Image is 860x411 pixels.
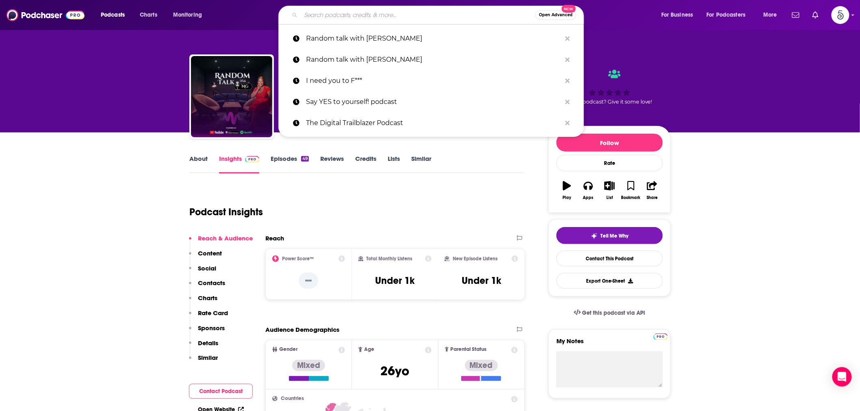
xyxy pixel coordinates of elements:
[567,303,652,323] a: Get this podcast via API
[306,70,561,91] p: I need you to F***
[388,155,400,173] a: Lists
[189,234,253,249] button: Reach & Audience
[375,275,415,287] h3: Under 1k
[535,10,576,20] button: Open AdvancedNew
[189,384,253,399] button: Contact Podcast
[661,9,693,21] span: For Business
[578,176,599,205] button: Apps
[167,9,213,22] button: open menu
[789,8,803,22] a: Show notifications dropdown
[556,134,663,151] button: Follow
[306,112,561,134] p: The Digital Trailblazer Podcast
[562,5,576,13] span: New
[556,176,578,205] button: Play
[364,347,374,352] span: Age
[198,339,218,347] p: Details
[189,155,208,173] a: About
[453,256,497,262] h2: New Episode Listens
[647,195,658,200] div: Share
[278,91,584,112] a: Say YES to yourself! podcast
[265,326,339,333] h2: Audience Demographics
[135,9,162,22] a: Charts
[763,9,777,21] span: More
[563,195,571,200] div: Play
[556,155,663,171] div: Rate
[198,234,253,242] p: Reach & Audience
[198,249,222,257] p: Content
[355,155,376,173] a: Credits
[292,360,325,371] div: Mixed
[189,249,222,264] button: Content
[642,176,663,205] button: Share
[556,273,663,289] button: Export One-Sheet
[367,256,413,262] h2: Total Monthly Listens
[556,227,663,244] button: tell me why sparkleTell Me Why
[306,28,561,49] p: Random talk with NG
[189,339,218,354] button: Details
[832,6,849,24] button: Show profile menu
[450,347,486,352] span: Parental Status
[245,156,259,162] img: Podchaser Pro
[219,155,259,173] a: InsightsPodchaser Pro
[198,264,216,272] p: Social
[599,176,620,205] button: List
[556,251,663,266] a: Contact This Podcast
[189,206,263,218] h1: Podcast Insights
[758,9,787,22] button: open menu
[462,275,501,287] h3: Under 1k
[656,9,704,22] button: open menu
[279,347,298,352] span: Gender
[306,49,561,70] p: Random talk with NG
[140,9,157,21] span: Charts
[832,367,852,387] div: Open Intercom Messenger
[95,9,135,22] button: open menu
[189,279,225,294] button: Contacts
[173,9,202,21] span: Monitoring
[265,234,284,242] h2: Reach
[7,7,85,23] img: Podchaser - Follow, Share and Rate Podcasts
[101,9,125,21] span: Podcasts
[582,309,645,316] span: Get this podcast via API
[198,294,217,302] p: Charts
[707,9,746,21] span: For Podcasters
[198,354,218,361] p: Similar
[621,195,641,200] div: Bookmark
[281,396,304,401] span: Countries
[809,8,822,22] a: Show notifications dropdown
[278,112,584,134] a: The Digital Trailblazer Podcast
[271,155,309,173] a: Episodes49
[198,279,225,287] p: Contacts
[278,28,584,49] a: Random talk with [PERSON_NAME]
[549,62,671,112] div: Good podcast? Give it some love!
[286,6,592,24] div: Search podcasts, credits, & more...
[306,91,561,112] p: Say YES to yourself! podcast
[301,156,309,162] div: 49
[465,360,498,371] div: Mixed
[654,333,668,340] img: Podchaser Pro
[601,233,629,239] span: Tell Me Why
[189,264,216,279] button: Social
[539,13,573,17] span: Open Advanced
[411,155,431,173] a: Similar
[191,56,272,137] img: Random talk with NG
[189,354,218,369] button: Similar
[591,233,597,239] img: tell me why sparkle
[701,9,758,22] button: open menu
[189,309,228,324] button: Rate Card
[278,70,584,91] a: I need you to F***
[189,294,217,309] button: Charts
[380,363,409,379] span: 26 yo
[198,324,225,332] p: Sponsors
[583,195,594,200] div: Apps
[299,273,318,289] p: --
[282,256,314,262] h2: Power Score™
[832,6,849,24] img: User Profile
[620,176,641,205] button: Bookmark
[320,155,344,173] a: Reviews
[198,309,228,317] p: Rate Card
[556,337,663,351] label: My Notes
[606,195,613,200] div: List
[189,324,225,339] button: Sponsors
